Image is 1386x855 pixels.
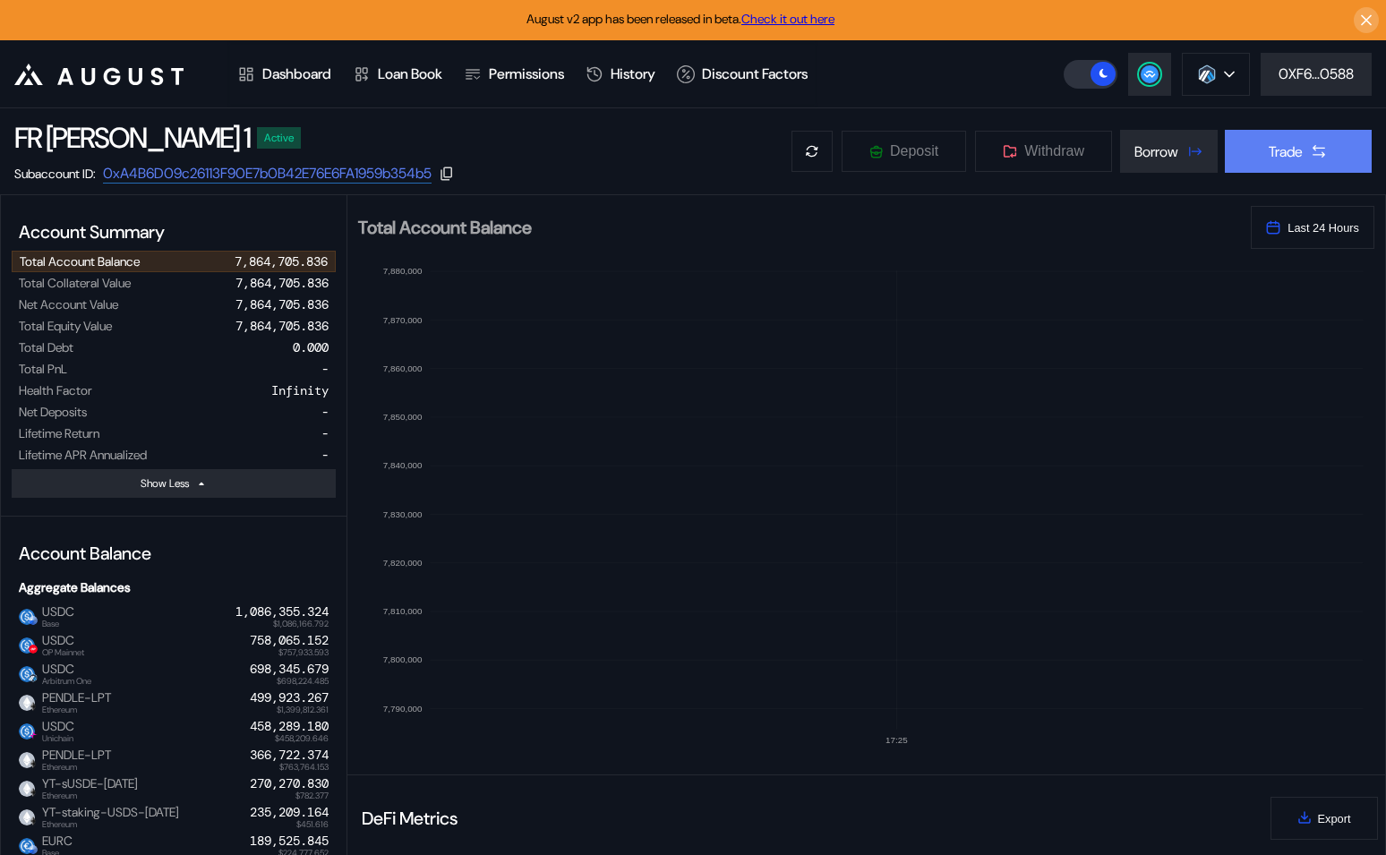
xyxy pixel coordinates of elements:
[974,130,1113,173] button: Withdraw
[250,662,329,677] div: 698,345.679
[383,460,423,470] text: 7,840,000
[42,648,84,657] span: OP Mainnet
[19,752,35,768] img: empty-token.png
[35,748,111,771] span: PENDLE-LPT
[35,633,84,656] span: USDC
[19,296,118,312] div: Net Account Value
[1225,130,1372,173] button: Trade
[42,734,74,743] span: Unichain
[14,166,96,182] div: Subaccount ID:
[378,64,442,83] div: Loan Book
[29,759,38,768] img: svg+xml,%3c
[295,791,329,800] span: $782.377
[235,604,329,620] div: 1,086,355.324
[141,476,189,491] div: Show Less
[19,447,147,463] div: Lifetime APR Annualized
[19,723,35,740] img: usdc.png
[235,275,329,291] div: 7,864,705.836
[321,404,329,420] div: -
[383,266,423,276] text: 7,880,000
[19,339,73,355] div: Total Debt
[321,425,329,441] div: -
[1261,53,1372,96] button: 0XF6...0588
[19,382,92,398] div: Health Factor
[35,604,74,628] span: USDC
[342,41,453,107] a: Loan Book
[235,318,329,334] div: 7,864,705.836
[12,469,336,498] button: Show Less
[35,690,111,714] span: PENDLE-LPT
[271,382,329,398] div: Infinity
[20,253,140,269] div: Total Account Balance
[250,633,329,648] div: 758,065.152
[250,690,329,705] div: 499,923.267
[250,719,329,734] div: 458,289.180
[383,606,423,616] text: 7,810,000
[19,425,99,441] div: Lifetime Return
[321,447,329,463] div: -
[19,838,35,854] img: euro.png
[277,705,329,714] span: $1,399,812.361
[235,296,329,312] div: 7,864,705.836
[1288,221,1359,235] span: Last 24 Hours
[19,361,67,377] div: Total PnL
[250,805,329,820] div: 235,209.164
[19,609,35,625] img: usdc.png
[19,404,87,420] div: Net Deposits
[42,763,111,772] span: Ethereum
[12,534,336,572] div: Account Balance
[293,339,329,355] div: 0.000
[575,41,666,107] a: History
[19,275,131,291] div: Total Collateral Value
[42,677,91,686] span: Arbitrum One
[526,11,834,27] span: August v2 app has been released in beta.
[12,572,336,603] div: Aggregate Balances
[29,616,38,625] img: base-BpWWO12p.svg
[383,654,423,664] text: 7,800,000
[250,834,329,849] div: 189,525.845
[103,164,432,184] a: 0xA4B6D09c26113F90E7b0B42E76E6FA1959b354b5
[19,781,35,797] img: empty-token.png
[383,558,423,568] text: 7,820,000
[35,662,91,685] span: USDC
[29,673,38,682] img: arbitrum-Dowo5cUs.svg
[29,702,38,711] img: svg+xml,%3c
[19,695,35,711] img: empty-token.png
[1318,812,1351,825] span: Export
[702,64,808,83] div: Discount Factors
[1269,142,1303,161] div: Trade
[42,620,74,628] span: Base
[1024,143,1084,159] span: Withdraw
[1120,130,1218,173] button: Borrow
[29,645,38,654] img: svg%3e
[383,412,423,422] text: 7,850,000
[227,41,342,107] a: Dashboard
[35,719,74,742] span: USDC
[264,132,294,144] div: Active
[296,820,329,829] span: $451.616
[890,143,938,159] span: Deposit
[35,776,138,799] span: YT-sUSDE-[DATE]
[489,64,564,83] div: Permissions
[35,805,179,828] span: YT-staking-USDS-[DATE]
[19,809,35,825] img: empty-token.png
[383,363,423,373] text: 7,860,000
[279,763,329,772] span: $763,764.153
[362,807,458,830] div: DeFi Metrics
[42,705,111,714] span: Ethereum
[278,648,329,657] span: $757,933.593
[1270,797,1378,840] button: Export
[383,315,423,325] text: 7,870,000
[1279,64,1354,83] div: 0XF6...0588
[273,620,329,628] span: $1,086,166.792
[250,748,329,763] div: 366,722.374
[358,218,1236,236] h2: Total Account Balance
[1251,206,1374,249] button: Last 24 Hours
[453,41,575,107] a: Permissions
[841,130,967,173] button: Deposit
[666,41,818,107] a: Discount Factors
[235,253,328,269] div: 7,864,705.836
[29,788,38,797] img: svg+xml,%3c
[250,776,329,791] div: 270,270.830
[29,731,38,740] img: svg%3e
